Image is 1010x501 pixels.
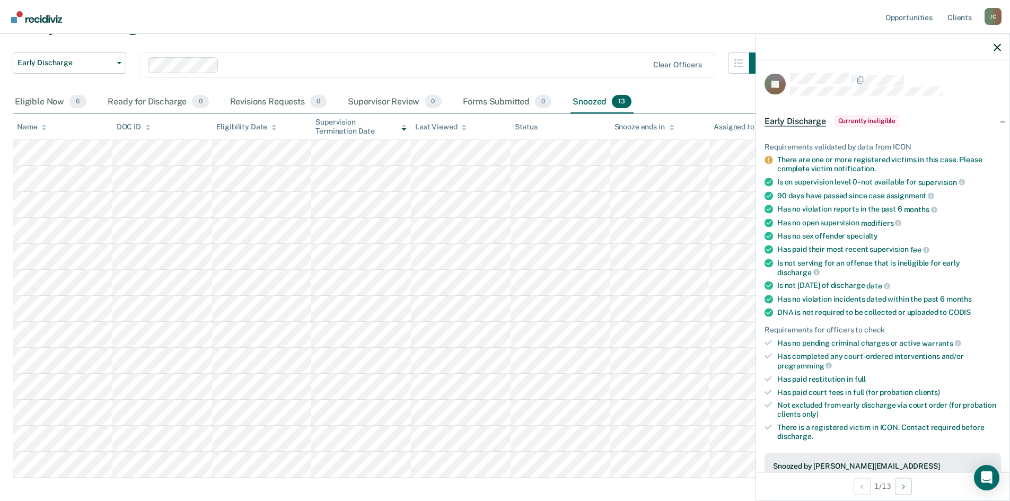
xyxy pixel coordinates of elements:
div: Not excluded from early discharge via court order (for probation clients [777,401,1001,419]
div: DNA is not required to be collected or uploaded to [777,307,1001,317]
div: Has paid restitution in [777,374,1001,383]
div: Eligible Now [13,91,89,114]
button: Next Opportunity [895,478,912,495]
div: Has paid court fees in full (for probation [777,388,1001,397]
span: Currently ineligible [835,116,900,126]
button: Previous Opportunity [854,478,871,495]
div: Has no violation incidents dated within the past 6 [777,294,1001,303]
span: months [946,294,972,303]
span: warrants [922,339,961,347]
span: CODIS [948,307,971,316]
span: 0 [310,95,327,109]
div: Forms Submitted [461,91,554,114]
span: 6 [69,95,86,109]
img: Recidiviz [11,11,62,23]
div: There are one or more registered victims in this case. Please complete victim notification. [777,155,1001,173]
span: 0 [535,95,551,109]
span: months [904,205,937,213]
span: 0 [425,95,441,109]
span: discharge. [777,432,813,440]
div: Has paid their most recent supervision [777,245,1001,254]
div: Is not serving for an offense that is ineligible for early [777,258,1001,276]
div: There is a registered victim in ICON. Contact required before [777,423,1001,441]
div: Has completed any court-ordered interventions and/or [777,352,1001,370]
div: Name [17,122,47,131]
span: assignment [886,191,934,200]
div: Supervisor Review [346,91,444,114]
span: modifiers [861,218,902,227]
span: Early Discharge [17,58,113,67]
span: 0 [192,95,208,109]
div: Is not [DATE] of discharge [777,281,1001,291]
span: fee [910,245,929,254]
div: Snoozed by [PERSON_NAME][EMAIL_ADDRESS][PERSON_NAME][US_STATE][DOMAIN_NAME] on [DATE]. [PERSON_NA... [773,462,993,488]
div: 1 / 13 [756,472,1009,500]
div: Last Viewed [415,122,467,131]
div: 90 days have passed since case [777,191,1001,200]
div: DOC ID [117,122,151,131]
div: Supervision Termination Date [315,118,407,136]
span: clients) [915,388,940,396]
span: programming [777,361,832,370]
div: Clear officers [653,60,702,69]
div: Snooze ends in [614,122,674,131]
div: Requirements validated by data from ICON [765,142,1001,151]
div: J C [985,8,1002,25]
div: Revisions Requests [228,91,329,114]
button: Profile dropdown button [985,8,1002,25]
div: Status [515,122,538,131]
div: Has no pending criminal charges or active [777,338,1001,348]
div: Early DischargeCurrently ineligible [756,104,1009,138]
div: Open Intercom Messenger [974,465,999,490]
span: discharge [777,268,820,276]
div: Has no sex offender [777,232,1001,241]
div: Assigned to [714,122,763,131]
div: Has no open supervision [777,218,1001,227]
div: Snoozed [570,91,634,114]
span: full [855,374,866,383]
div: Eligibility Date [216,122,277,131]
div: Ready for Discharge [106,91,210,114]
span: supervision [918,178,965,186]
span: specialty [847,232,878,240]
span: 13 [612,95,631,109]
span: Early Discharge [765,116,826,126]
span: only) [802,410,819,418]
div: Has no violation reports in the past 6 [777,205,1001,214]
span: date [866,282,890,290]
div: Requirements for officers to check [765,325,1001,334]
div: Is on supervision level 0 - not available for [777,177,1001,187]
